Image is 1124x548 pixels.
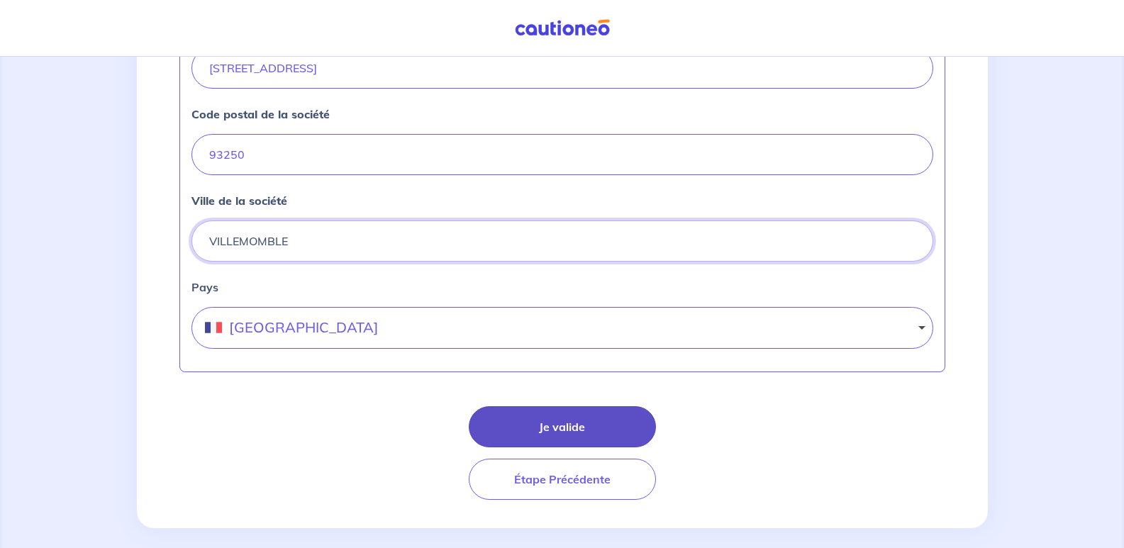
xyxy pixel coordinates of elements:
[191,107,330,121] strong: Code postal de la société
[469,459,656,500] button: Étape Précédente
[191,307,933,349] button: [GEOGRAPHIC_DATA]
[191,47,933,89] input: 54 rue nationale
[191,134,933,175] input: 59000
[509,19,616,37] img: Cautioneo
[191,194,287,208] strong: Ville de la société
[469,406,656,447] button: Je valide
[191,279,933,296] label: Pays
[191,220,933,262] input: Lille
